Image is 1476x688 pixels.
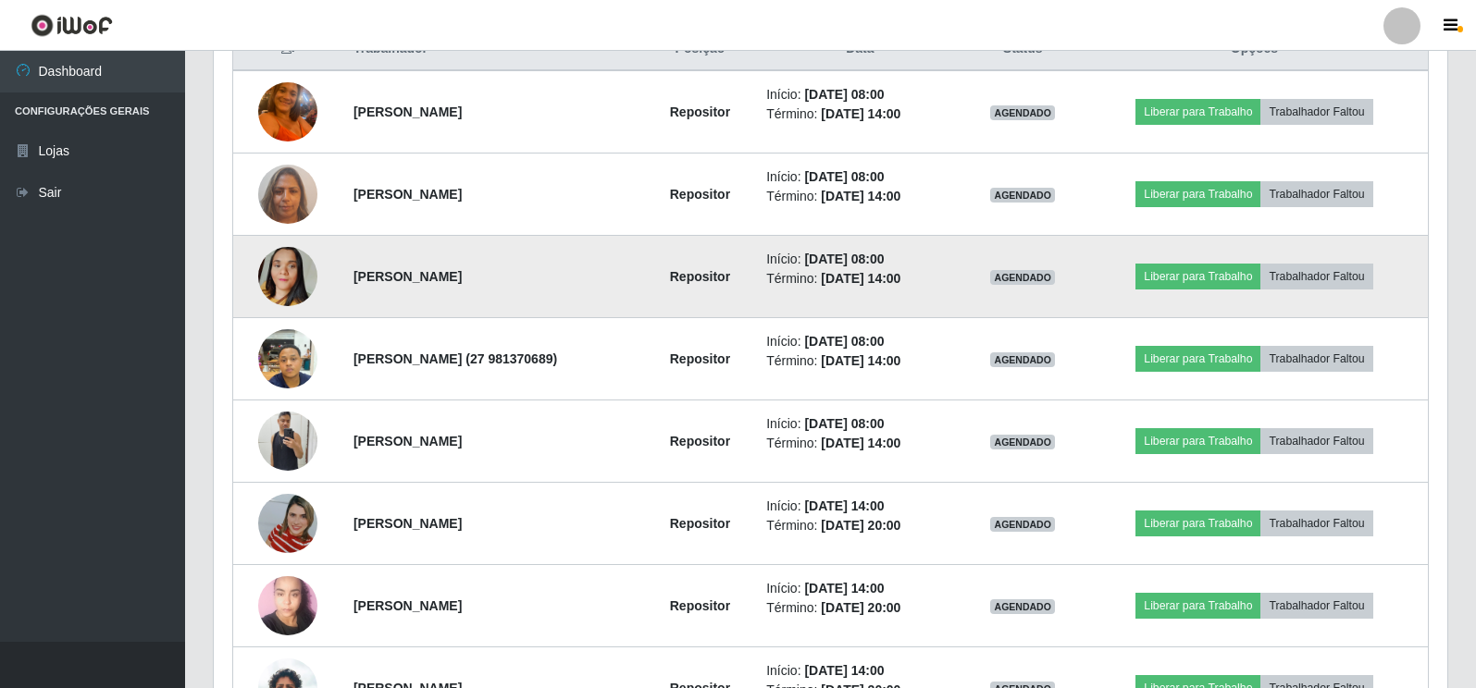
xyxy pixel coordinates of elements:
img: 1744056608005.jpeg [258,471,317,576]
img: 1750798204685.jpeg [258,566,317,645]
time: [DATE] 08:00 [804,334,884,349]
time: [DATE] 14:00 [804,581,884,596]
img: 1748562791419.jpeg [258,224,317,329]
li: Início: [766,85,953,104]
strong: Repositor [670,434,730,448]
li: Término: [766,269,953,289]
button: Liberar para Trabalho [1135,181,1260,207]
li: Início: [766,250,953,269]
strong: Repositor [670,351,730,366]
span: AGENDADO [990,105,1055,120]
li: Término: [766,187,953,206]
strong: Repositor [670,187,730,202]
li: Início: [766,414,953,434]
button: Liberar para Trabalho [1135,264,1260,289]
span: AGENDADO [990,270,1055,285]
li: Término: [766,598,953,618]
li: Término: [766,351,953,371]
time: [DATE] 14:00 [821,353,900,368]
time: [DATE] 14:00 [821,436,900,450]
li: Início: [766,661,953,681]
span: AGENDADO [990,188,1055,203]
time: [DATE] 14:00 [821,271,900,286]
time: [DATE] 14:00 [804,498,884,513]
li: Início: [766,579,953,598]
button: Liberar para Trabalho [1135,593,1260,619]
button: Liberar para Trabalho [1135,346,1260,372]
time: [DATE] 08:00 [804,252,884,266]
time: [DATE] 20:00 [821,518,900,533]
strong: Repositor [670,104,730,119]
span: AGENDADO [990,435,1055,449]
img: CoreUI Logo [31,14,113,37]
strong: [PERSON_NAME] [353,516,462,531]
button: Trabalhador Faltou [1260,346,1372,372]
time: [DATE] 14:00 [821,106,900,121]
strong: [PERSON_NAME] [353,434,462,448]
strong: [PERSON_NAME] [353,104,462,119]
img: 1757507426037.jpeg [258,401,317,480]
strong: [PERSON_NAME] (27 981370689) [353,351,557,366]
img: 1755367565245.jpeg [258,319,317,398]
strong: [PERSON_NAME] [353,598,462,613]
strong: Repositor [670,598,730,613]
time: [DATE] 14:00 [821,189,900,203]
li: Início: [766,497,953,516]
strong: Repositor [670,269,730,284]
time: [DATE] 08:00 [804,169,884,184]
time: [DATE] 20:00 [821,600,900,615]
img: 1744940135172.jpeg [258,72,317,151]
button: Trabalhador Faltou [1260,428,1372,454]
li: Término: [766,516,953,535]
strong: [PERSON_NAME] [353,187,462,202]
span: AGENDADO [990,352,1055,367]
li: Término: [766,104,953,124]
time: [DATE] 08:00 [804,416,884,431]
img: 1747253938286.jpeg [258,154,317,233]
button: Liberar para Trabalho [1135,99,1260,125]
button: Trabalhador Faltou [1260,99,1372,125]
li: Início: [766,332,953,351]
button: Liberar para Trabalho [1135,428,1260,454]
button: Trabalhador Faltou [1260,510,1372,536]
button: Trabalhador Faltou [1260,181,1372,207]
span: AGENDADO [990,517,1055,532]
span: AGENDADO [990,599,1055,614]
button: Liberar para Trabalho [1135,510,1260,536]
strong: [PERSON_NAME] [353,269,462,284]
time: [DATE] 08:00 [804,87,884,102]
time: [DATE] 14:00 [804,663,884,678]
strong: Repositor [670,516,730,531]
button: Trabalhador Faltou [1260,593,1372,619]
button: Trabalhador Faltou [1260,264,1372,289]
li: Início: [766,167,953,187]
li: Término: [766,434,953,453]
